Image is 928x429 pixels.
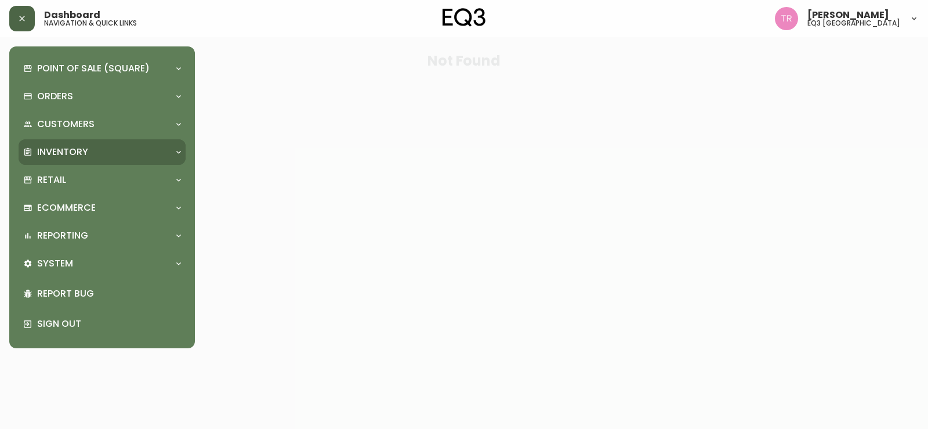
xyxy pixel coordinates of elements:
[37,257,73,270] p: System
[37,229,88,242] p: Reporting
[19,139,186,165] div: Inventory
[37,90,73,103] p: Orders
[19,111,186,137] div: Customers
[19,195,186,221] div: Ecommerce
[19,251,186,276] div: System
[807,10,889,20] span: [PERSON_NAME]
[37,118,95,131] p: Customers
[37,201,96,214] p: Ecommerce
[775,7,798,30] img: 214b9049a7c64896e5c13e8f38ff7a87
[19,56,186,81] div: Point of Sale (Square)
[37,62,150,75] p: Point of Sale (Square)
[44,10,100,20] span: Dashboard
[19,223,186,248] div: Reporting
[37,146,88,158] p: Inventory
[37,287,181,300] p: Report Bug
[19,167,186,193] div: Retail
[44,20,137,27] h5: navigation & quick links
[807,20,900,27] h5: eq3 [GEOGRAPHIC_DATA]
[37,174,66,186] p: Retail
[19,84,186,109] div: Orders
[37,318,181,330] p: Sign Out
[19,309,186,339] div: Sign Out
[443,8,485,27] img: logo
[19,279,186,309] div: Report Bug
